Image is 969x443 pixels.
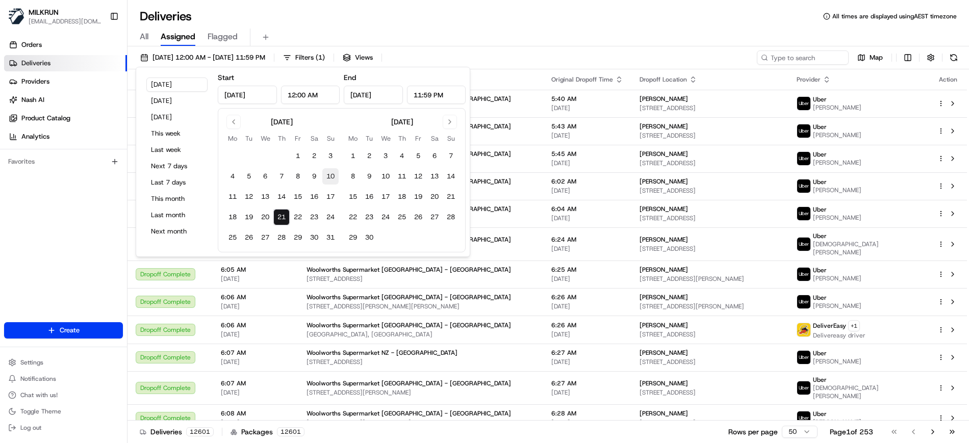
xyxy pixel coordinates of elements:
[797,268,810,281] img: uber-new-logo.jpeg
[295,53,325,62] span: Filters
[813,95,827,103] span: Uber
[361,148,377,164] button: 2
[410,133,426,144] th: Friday
[345,229,361,246] button: 29
[640,150,688,158] span: [PERSON_NAME]
[937,75,959,84] div: Action
[551,321,623,329] span: 6:26 AM
[394,148,410,164] button: 4
[307,409,511,418] span: Woolworths Supermarket [GEOGRAPHIC_DATA] - [GEOGRAPHIC_DATA]
[797,179,810,193] img: uber-new-logo.jpeg
[146,159,208,173] button: Next 7 days
[443,148,459,164] button: 7
[551,275,623,283] span: [DATE]
[221,358,290,366] span: [DATE]
[813,384,921,400] span: [DEMOGRAPHIC_DATA][PERSON_NAME]
[443,133,459,144] th: Sunday
[306,229,322,246] button: 30
[146,94,208,108] button: [DATE]
[273,133,290,144] th: Thursday
[551,95,623,103] span: 5:40 AM
[947,50,961,65] button: Refresh
[361,229,377,246] button: 30
[813,186,861,194] span: [PERSON_NAME]
[306,133,322,144] th: Saturday
[290,209,306,225] button: 22
[322,133,339,144] th: Sunday
[551,75,613,84] span: Original Dropoff Time
[426,209,443,225] button: 27
[813,214,861,222] span: [PERSON_NAME]
[551,293,623,301] span: 6:26 AM
[345,133,361,144] th: Monday
[4,92,127,108] a: Nash AI
[221,419,290,427] span: [DATE]
[344,86,403,104] input: Date
[813,205,827,214] span: Uber
[813,302,861,310] span: [PERSON_NAME]
[797,124,810,138] img: uber-new-logo.jpeg
[757,50,849,65] input: Type to search
[146,126,208,141] button: This week
[551,187,623,195] span: [DATE]
[426,133,443,144] th: Saturday
[797,75,821,84] span: Provider
[306,209,322,225] button: 23
[640,205,688,213] span: [PERSON_NAME]
[29,7,59,17] button: MILKRUN
[410,209,426,225] button: 26
[140,8,192,24] h1: Deliveries
[224,189,241,205] button: 11
[551,409,623,418] span: 6:28 AM
[224,229,241,246] button: 25
[551,349,623,357] span: 6:27 AM
[271,117,293,127] div: [DATE]
[813,103,861,112] span: [PERSON_NAME]
[277,427,304,436] div: 12601
[278,50,329,65] button: Filters(1)
[241,133,257,144] th: Tuesday
[21,114,70,123] span: Product Catalog
[146,224,208,239] button: Next month
[551,214,623,222] span: [DATE]
[307,275,535,283] span: [STREET_ADDRESS]
[4,128,127,145] a: Analytics
[221,275,290,283] span: [DATE]
[640,236,688,244] span: [PERSON_NAME]
[257,133,273,144] th: Wednesday
[813,159,861,167] span: [PERSON_NAME]
[551,132,623,140] span: [DATE]
[231,427,304,437] div: Packages
[813,376,827,384] span: Uber
[146,143,208,157] button: Last week
[410,189,426,205] button: 19
[640,245,780,253] span: [STREET_ADDRESS]
[813,322,846,330] span: DeliverEasy
[316,53,325,62] span: ( 1 )
[221,293,290,301] span: 6:06 AM
[221,388,290,397] span: [DATE]
[221,379,290,387] span: 6:07 AM
[20,424,41,432] span: Log out
[322,189,339,205] button: 17
[257,168,273,185] button: 6
[551,177,623,186] span: 6:02 AM
[218,73,234,82] label: Start
[551,379,623,387] span: 6:27 AM
[640,214,780,222] span: [STREET_ADDRESS]
[813,266,827,274] span: Uber
[410,168,426,185] button: 12
[394,189,410,205] button: 18
[224,168,241,185] button: 4
[307,358,535,366] span: [STREET_ADDRESS]
[640,266,688,274] span: [PERSON_NAME]
[551,358,623,366] span: [DATE]
[640,293,688,301] span: [PERSON_NAME]
[186,427,214,436] div: 12601
[224,133,241,144] th: Monday
[407,86,466,104] input: Time
[241,209,257,225] button: 19
[307,388,535,397] span: [STREET_ADDRESS][PERSON_NAME]
[813,150,827,159] span: Uber
[377,133,394,144] th: Wednesday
